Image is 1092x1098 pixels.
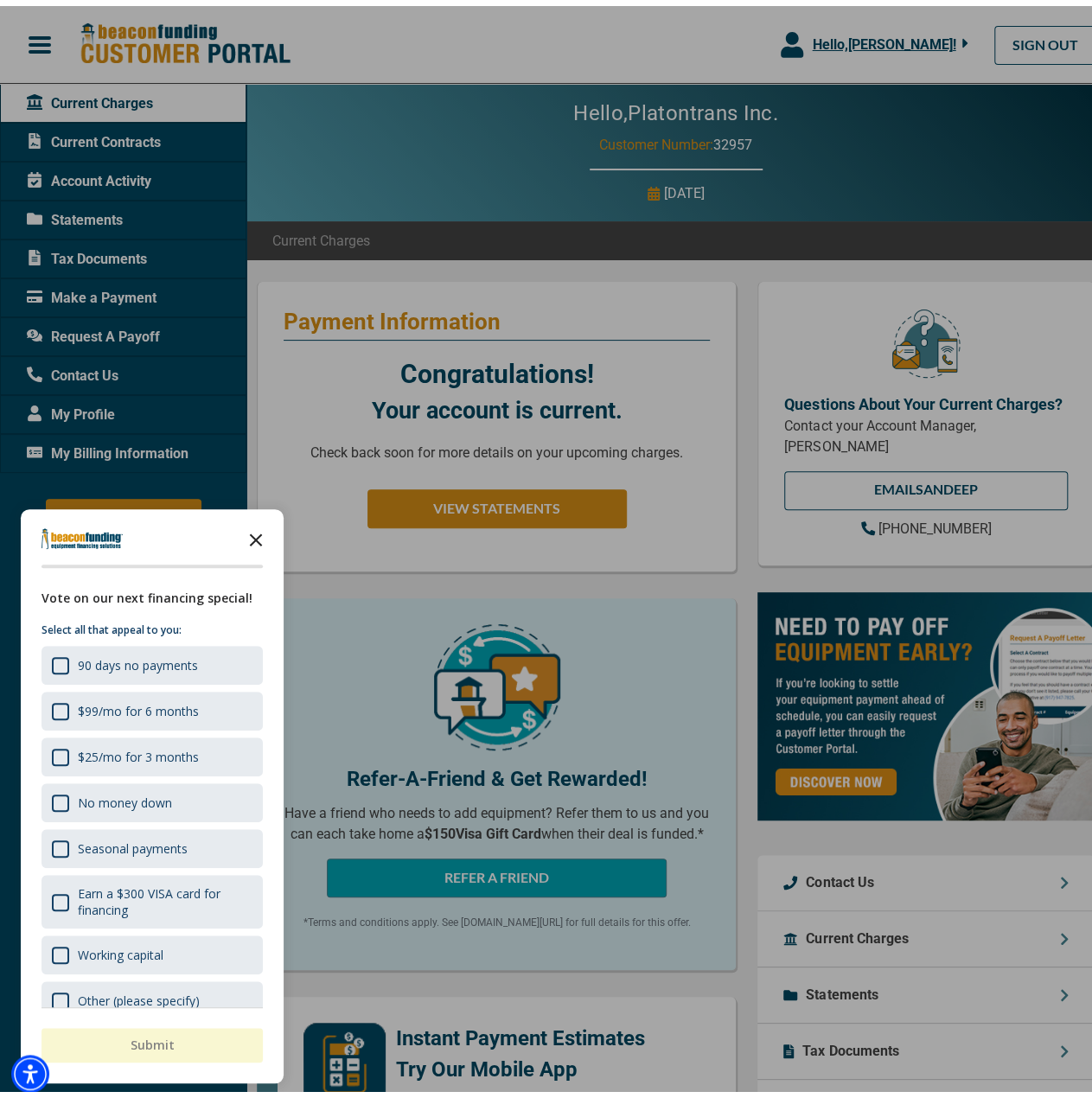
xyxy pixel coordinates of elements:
[42,731,263,770] div: $25/mo for 3 months
[78,651,198,667] div: 90 days no payments
[11,1049,49,1087] div: Accessibility Menu
[42,1022,263,1057] button: Submit
[78,788,172,805] div: No money down
[21,503,284,1077] div: Survey
[239,515,273,550] button: Close the survey
[42,616,263,633] p: Select all that appeal to you:
[78,743,199,759] div: $25/mo for 3 months
[42,823,263,862] div: Seasonal payments
[42,869,263,922] div: Earn a $300 VISA card for financing
[42,777,263,816] div: No money down
[78,879,252,912] div: Earn a $300 VISA card for financing
[42,686,263,725] div: $99/mo for 6 months
[78,986,200,1003] div: Other (please specify)
[42,640,263,679] div: 90 days no payments
[42,583,263,602] div: Vote on our next financing special!
[78,697,199,713] div: $99/mo for 6 months
[78,941,163,957] div: Working capital
[42,522,123,543] img: Company logo
[78,834,188,851] div: Seasonal payments
[42,929,263,968] div: Working capital
[42,975,263,1014] div: Other (please specify)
